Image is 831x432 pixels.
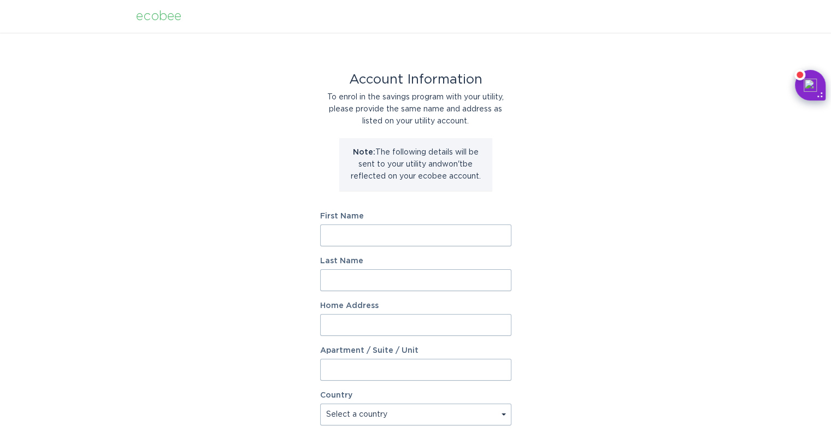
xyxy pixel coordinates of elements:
[347,146,484,182] p: The following details will be sent to your utility and won't be reflected on your ecobee account.
[320,392,352,399] label: Country
[320,91,511,127] div: To enrol in the savings program with your utility, please provide the same name and address as li...
[136,10,181,22] div: ecobee
[320,347,511,354] label: Apartment / Suite / Unit
[320,212,511,220] label: First Name
[353,149,375,156] strong: Note:
[320,74,511,86] div: Account Information
[320,257,511,265] label: Last Name
[320,302,511,310] label: Home Address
